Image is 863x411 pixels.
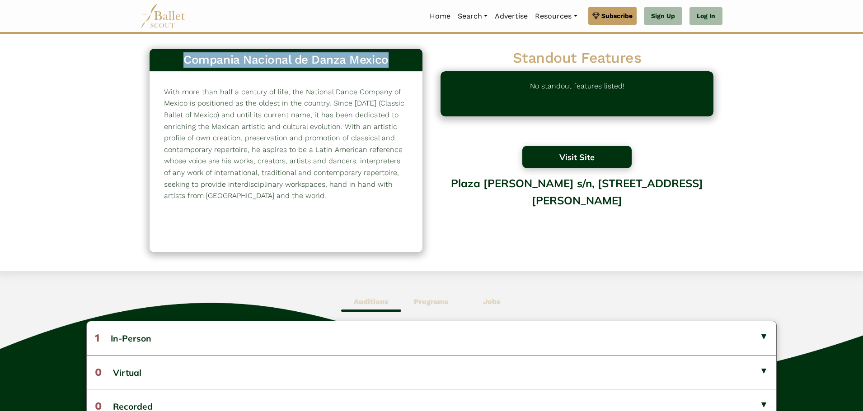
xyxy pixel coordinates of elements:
[491,7,531,26] a: Advertise
[87,355,776,389] button: 0Virtual
[414,297,449,306] b: Programs
[441,49,713,68] h2: Standout Features
[530,80,624,107] p: No standout features listed!
[426,7,454,26] a: Home
[157,52,415,68] h3: Compania Nacional de Danza Mexico
[588,7,637,25] a: Subscribe
[95,366,102,379] span: 0
[164,86,408,202] p: With more than half a century of life, the National Dance Company of Mexico is positioned as the ...
[87,321,776,355] button: 1In-Person
[531,7,581,26] a: Resources
[522,146,632,168] button: Visit Site
[354,297,389,306] b: Auditions
[644,7,682,25] a: Sign Up
[441,170,713,243] div: Plaza [PERSON_NAME] s/n, [STREET_ADDRESS][PERSON_NAME]
[592,11,600,21] img: gem.svg
[483,297,501,306] b: Jobs
[601,11,633,21] span: Subscribe
[95,332,99,344] span: 1
[454,7,491,26] a: Search
[689,7,722,25] a: Log In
